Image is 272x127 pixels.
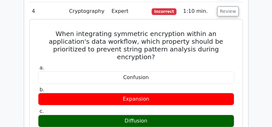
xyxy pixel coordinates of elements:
[152,8,176,15] span: Incorrect
[217,6,239,16] button: Review
[40,65,45,71] span: a.
[29,2,66,21] td: 4
[38,93,234,105] div: Expansion
[109,2,149,21] td: Expert
[38,71,234,84] div: Confusion
[40,108,44,114] span: c.
[40,86,45,93] span: b.
[66,2,109,21] td: Cryptography
[37,30,235,61] h5: When integrating symmetric encryption within an application's data workflow, which property shoul...
[181,2,215,21] td: 1:10 min.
